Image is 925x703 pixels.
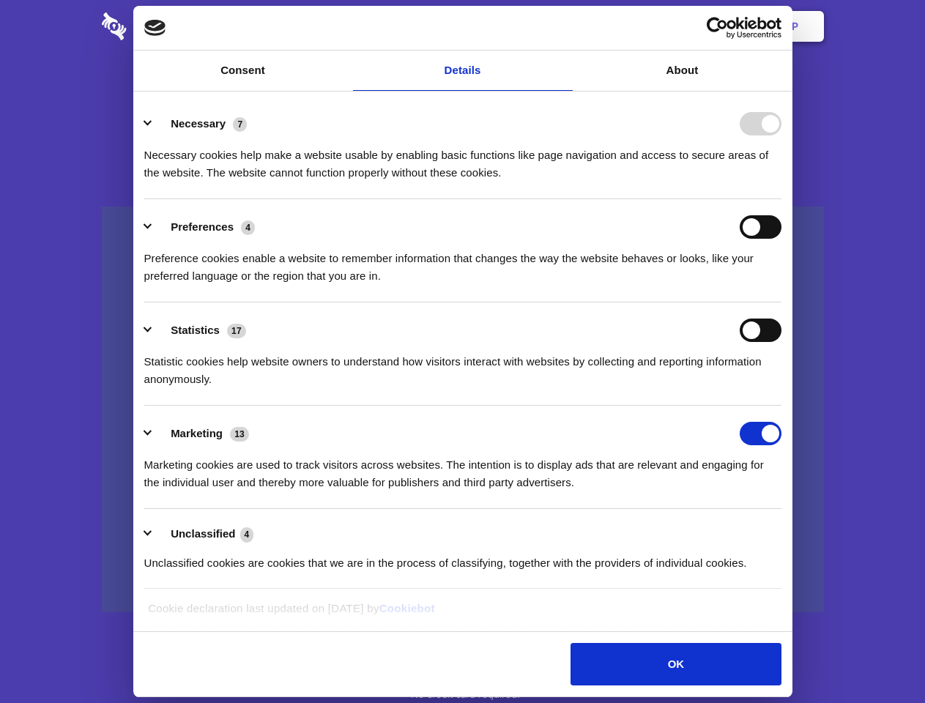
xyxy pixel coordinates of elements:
span: 4 [240,527,254,542]
a: Login [664,4,728,49]
span: 17 [227,324,246,338]
button: Preferences (4) [144,215,264,239]
label: Preferences [171,220,234,233]
div: Marketing cookies are used to track visitors across websites. The intention is to display ads tha... [144,445,781,491]
a: Contact [594,4,661,49]
div: Statistic cookies help website owners to understand how visitors interact with websites by collec... [144,342,781,388]
span: 13 [230,427,249,442]
div: Cookie declaration last updated on [DATE] by [137,600,788,628]
a: Details [353,51,573,91]
div: Preference cookies enable a website to remember information that changes the way the website beha... [144,239,781,285]
a: Wistia video thumbnail [102,207,824,613]
label: Statistics [171,324,220,336]
label: Marketing [171,427,223,439]
a: Pricing [430,4,494,49]
div: Necessary cookies help make a website usable by enabling basic functions like page navigation and... [144,135,781,182]
img: logo-wordmark-white-trans-d4663122ce5f474addd5e946df7df03e33cb6a1c49d2221995e7729f52c070b2.svg [102,12,227,40]
span: 7 [233,117,247,132]
iframe: Drift Widget Chat Controller [852,630,907,685]
img: logo [144,20,166,36]
a: About [573,51,792,91]
a: Usercentrics Cookiebot - opens in a new window [653,17,781,39]
a: Cookiebot [379,602,435,614]
button: Unclassified (4) [144,525,263,543]
h1: Eliminate Slack Data Loss. [102,66,824,119]
a: Consent [133,51,353,91]
div: Unclassified cookies are cookies that we are in the process of classifying, together with the pro... [144,543,781,572]
button: Marketing (13) [144,422,259,445]
span: 4 [241,220,255,235]
button: Necessary (7) [144,112,256,135]
label: Necessary [171,117,226,130]
button: OK [571,643,781,685]
h4: Auto-redaction of sensitive data, encrypted data sharing and self-destructing private chats. Shar... [102,133,824,182]
button: Statistics (17) [144,319,256,342]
